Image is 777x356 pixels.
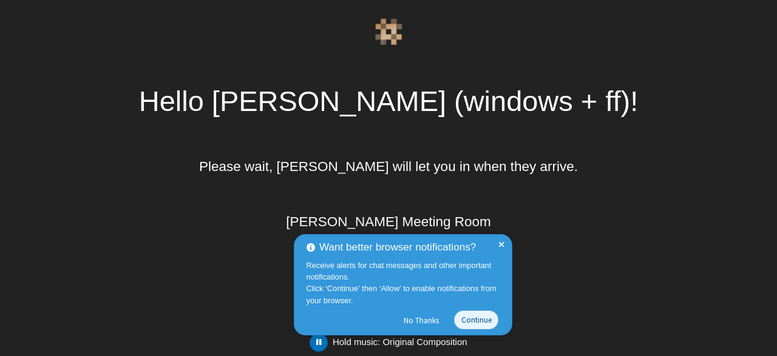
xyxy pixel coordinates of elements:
[307,260,503,306] div: Receive alerts for chat messages and other important notifications. Click ‘Continue’ then ‘Allow’...
[286,212,491,232] div: [PERSON_NAME] Meeting Room
[139,80,638,123] div: Hello [PERSON_NAME] (windows + ff)!
[398,311,446,330] button: No Thanks
[375,18,402,45] img: iotum.​ucaas.​tech
[454,311,498,329] button: Continue
[199,156,578,177] div: Please wait, [PERSON_NAME] will let you in when they arrive.
[319,240,476,255] span: Want better browser notifications?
